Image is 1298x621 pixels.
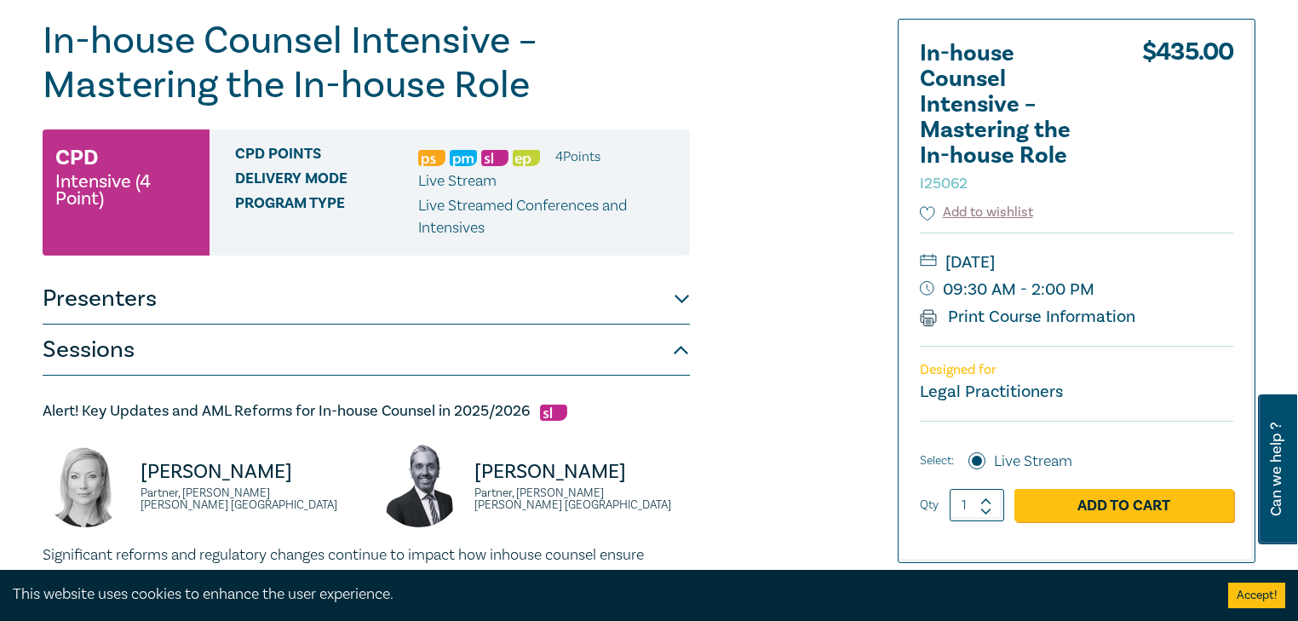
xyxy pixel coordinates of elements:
small: 09:30 AM - 2:00 PM [920,276,1233,303]
small: Legal Practitioners [920,381,1063,403]
span: Delivery Mode [235,170,418,193]
small: I25062 [920,174,968,193]
img: Practice Management & Business Skills [450,150,477,166]
img: Professional Skills [418,150,445,166]
input: 1 [950,489,1004,521]
button: Accept cookies [1228,583,1285,608]
small: Partner, [PERSON_NAME] [PERSON_NAME] [GEOGRAPHIC_DATA] [141,487,356,511]
div: $ 435.00 [1142,41,1233,203]
p: [PERSON_NAME] [474,458,690,486]
button: Presenters [43,273,690,325]
small: Partner, [PERSON_NAME] [PERSON_NAME] [GEOGRAPHIC_DATA] [474,487,690,511]
p: Live Streamed Conferences and Intensives [418,195,677,239]
a: Add to Cart [1014,489,1233,521]
img: Rajaee Rouhani [376,442,462,527]
span: Can we help ? [1268,405,1284,534]
button: Add to wishlist [920,203,1033,222]
li: 4 Point s [555,146,600,168]
h2: In-house Counsel Intensive – Mastering the In-house Role [920,41,1107,194]
small: Intensive (4 Point) [55,173,197,207]
a: Print Course Information [920,306,1135,328]
p: Designed for [920,362,1233,378]
img: Substantive Law [540,405,567,421]
h3: CPD [55,142,98,173]
label: Live Stream [994,451,1072,473]
p: [PERSON_NAME] [141,458,356,486]
span: Live Stream [418,171,497,191]
img: Substantive Law [481,150,508,166]
span: CPD Points [235,146,418,168]
small: [DATE] [920,249,1233,276]
span: Select: [920,451,954,470]
img: Ethics & Professional Responsibility [513,150,540,166]
h5: Alert! Key Updates and AML Reforms for In-house Counsel in 2025/2026 [43,401,690,422]
button: Sessions [43,325,690,376]
label: Qty [920,496,939,515]
img: Lisa Fitzgerald [43,442,128,527]
h1: In-house Counsel Intensive – Mastering the In-house Role [43,19,690,107]
span: Program type [235,195,418,239]
div: This website uses cookies to enhance the user experience. [13,584,1203,606]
